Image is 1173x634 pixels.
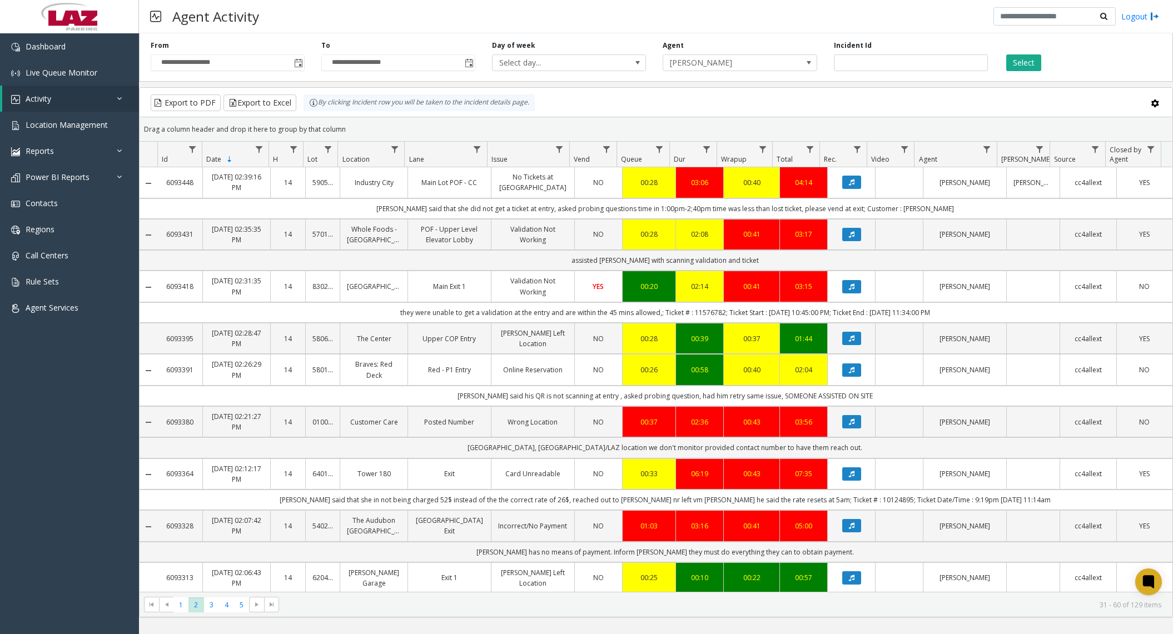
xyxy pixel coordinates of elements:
[2,86,139,112] a: Activity
[150,3,161,30] img: pageIcon
[599,142,614,157] a: Vend Filter Menu
[470,142,485,157] a: Lane Filter Menu
[802,142,817,157] a: Total Filter Menu
[787,229,821,239] a: 03:17
[930,229,1000,239] a: [PERSON_NAME]
[11,147,20,156] img: 'icon'
[347,224,401,245] a: Whole Foods - [GEOGRAPHIC_DATA]
[930,333,1000,344] a: [PERSON_NAME]
[164,333,196,344] a: 6093395
[26,146,54,156] span: Reports
[11,226,20,234] img: 'icon'
[730,281,773,292] a: 00:41
[409,154,424,164] span: Lane
[292,55,304,71] span: Toggle popup
[629,333,669,344] a: 00:28
[1139,365,1150,375] span: NO
[1067,333,1109,344] a: cc4allext
[11,43,20,52] img: 'icon'
[307,154,317,164] span: Lot
[930,417,1000,427] a: [PERSON_NAME]
[387,142,402,157] a: Location Filter Menu
[26,276,59,287] span: Rule Sets
[730,229,773,239] a: 00:41
[1139,229,1150,239] span: YES
[277,177,299,188] a: 14
[304,94,535,111] div: By clicking Incident row you will be taken to the incident details page.
[347,468,401,479] a: Tower 180
[164,417,196,427] a: 6093380
[787,521,821,531] a: 05:00
[871,154,889,164] span: Video
[755,142,770,157] a: Wrapup Filter Menu
[277,521,299,531] a: 14
[730,333,773,344] div: 00:37
[312,229,334,239] a: 570144
[1150,11,1159,22] img: logout
[629,365,669,375] a: 00:26
[621,154,642,164] span: Queue
[140,366,157,375] a: Collapse Details
[629,521,669,531] a: 01:03
[1088,142,1103,157] a: Source Filter Menu
[277,365,299,375] a: 14
[629,177,669,188] a: 00:28
[1110,145,1141,164] span: Closed by Agent
[140,231,157,239] a: Collapse Details
[26,119,108,130] span: Location Management
[173,597,188,612] span: Page 1
[674,154,685,164] span: Dur
[629,468,669,479] div: 00:33
[683,177,717,188] div: 03:06
[1124,521,1166,531] a: YES
[26,93,51,104] span: Activity
[1144,142,1159,157] a: Closed by Agent Filter Menu
[593,229,604,239] span: NO
[1124,468,1166,479] a: YES
[593,573,604,582] span: NO
[683,281,717,292] a: 02:14
[1121,11,1159,22] a: Logout
[204,597,219,612] span: Page 3
[11,95,20,104] img: 'icon'
[321,41,330,51] label: To
[1139,178,1150,187] span: YES
[157,302,1172,323] td: they were unable to get a validation at the entry and are within the 45 mins allowed,; Ticket # :...
[683,468,717,479] a: 06:19
[1124,365,1166,375] a: NO
[210,359,264,380] a: [DATE] 02:26:29 PM
[159,597,174,612] span: Go to the previous page
[787,333,821,344] a: 01:44
[552,142,567,157] a: Issue Filter Menu
[1124,417,1166,427] a: NO
[1139,334,1150,343] span: YES
[787,572,821,583] a: 00:57
[629,281,669,292] div: 00:20
[312,572,334,583] a: 620439
[849,142,864,157] a: Rec. Filter Menu
[683,572,717,583] a: 00:10
[787,365,821,375] div: 02:04
[347,567,401,588] a: [PERSON_NAME] Garage
[162,154,168,164] span: Id
[787,468,821,479] a: 07:35
[1139,469,1150,478] span: YES
[581,177,615,188] a: NO
[267,600,276,609] span: Go to the last page
[1067,572,1109,583] a: cc4allext
[683,417,717,427] a: 02:36
[683,229,717,239] div: 02:08
[593,334,604,343] span: NO
[1124,333,1166,344] a: YES
[629,572,669,583] div: 00:25
[26,302,78,313] span: Agent Services
[581,365,615,375] a: NO
[225,155,234,164] span: Sortable
[147,600,156,609] span: Go to the first page
[347,177,401,188] a: Industry City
